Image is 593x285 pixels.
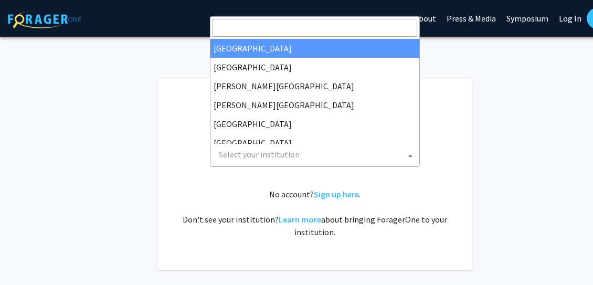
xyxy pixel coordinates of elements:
[178,188,451,238] div: No account? . Don't see your institution? about bringing ForagerOne to your institution.
[219,149,300,160] span: Select your institution
[210,58,419,77] li: [GEOGRAPHIC_DATA]
[215,144,419,165] span: Select your institution
[210,96,419,114] li: [PERSON_NAME][GEOGRAPHIC_DATA]
[210,77,419,96] li: [PERSON_NAME][GEOGRAPHIC_DATA]
[210,133,419,152] li: [GEOGRAPHIC_DATA]
[178,100,451,125] h1: Log In
[279,214,321,225] a: Learn more about bringing ForagerOne to your institution
[210,39,419,58] li: [GEOGRAPHIC_DATA]
[8,238,45,277] iframe: Chat
[210,114,419,133] li: [GEOGRAPHIC_DATA]
[213,19,417,37] input: Search
[314,189,359,199] a: Sign up here
[210,143,420,167] span: Select your institution
[8,10,81,28] img: ForagerOne Logo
